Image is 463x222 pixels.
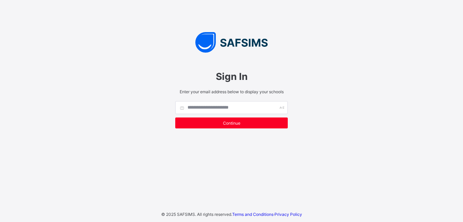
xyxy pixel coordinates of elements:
[232,212,273,217] a: Terms and Conditions
[161,212,232,217] span: © 2025 SAFSIMS. All rights reserved.
[175,71,288,82] span: Sign In
[168,32,295,53] img: SAFSIMS Logo
[175,89,288,94] span: Enter your email address below to display your schools
[232,212,302,217] span: ·
[180,121,283,126] span: Continue
[274,212,302,217] a: Privacy Policy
